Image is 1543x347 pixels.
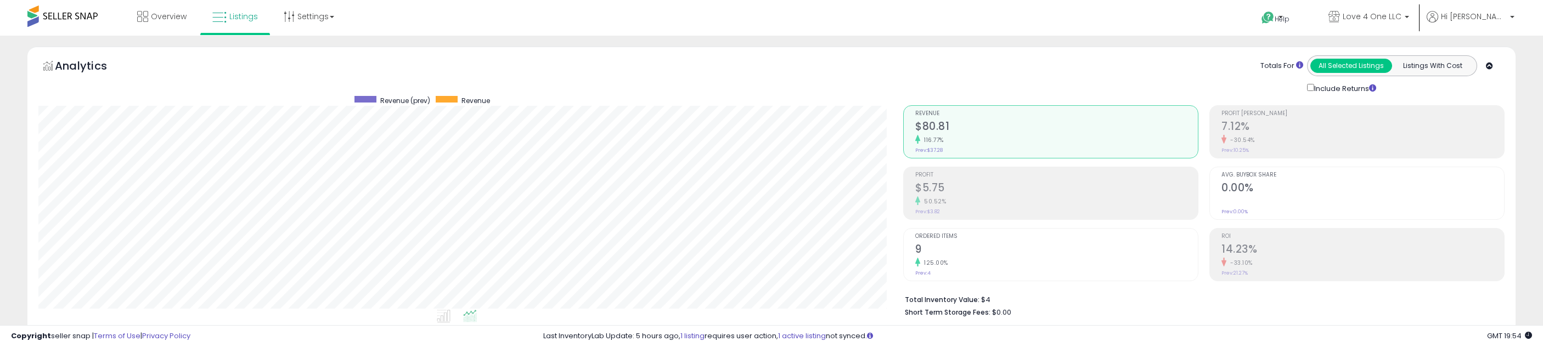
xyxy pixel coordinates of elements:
span: Overview [151,11,187,22]
i: Get Help [1261,11,1275,25]
button: Listings With Cost [1392,59,1473,73]
h2: 7.12% [1221,120,1504,135]
small: Prev: 4 [915,270,931,276]
span: Avg. Buybox Share [1221,172,1504,178]
small: Prev: 10.25% [1221,147,1249,153]
span: Revenue [461,96,490,105]
small: Prev: $3.82 [915,208,940,215]
h5: Analytics [55,58,128,76]
span: Profit [915,172,1198,178]
span: ROI [1221,234,1504,240]
h2: $80.81 [915,120,1198,135]
a: 1 listing [680,331,705,341]
h2: 9 [915,243,1198,258]
span: Profit [PERSON_NAME] [1221,111,1504,117]
span: Revenue [915,111,1198,117]
button: All Selected Listings [1310,59,1392,73]
small: -30.54% [1226,136,1255,144]
div: Include Returns [1299,82,1389,94]
b: Short Term Storage Fees: [905,308,990,317]
b: Total Inventory Value: [905,295,979,304]
a: 1 active listing [778,331,826,341]
span: Ordered Items [915,234,1198,240]
div: seller snap | | [11,331,190,342]
small: Prev: 21.27% [1221,270,1248,276]
small: 50.52% [920,197,946,206]
span: $0.00 [992,307,1011,317]
small: 125.00% [920,259,948,267]
span: 2025-08-15 19:54 GMT [1487,331,1532,341]
strong: Copyright [11,331,51,341]
small: Prev: 0.00% [1221,208,1248,215]
a: Terms of Use [94,331,140,341]
div: Totals For [1260,61,1303,71]
small: Prev: $37.28 [915,147,943,153]
small: -33.10% [1226,259,1253,267]
span: Help [1275,14,1289,24]
span: Revenue (prev) [380,96,430,105]
span: Hi [PERSON_NAME] [1441,11,1507,22]
span: Listings [229,11,258,22]
h2: $5.75 [915,181,1198,196]
div: Last InventoryLab Update: 5 hours ago, requires user action, not synced. [543,331,1532,342]
a: Privacy Policy [142,331,190,341]
li: $4 [905,292,1496,305]
a: Help [1253,3,1311,36]
h2: 14.23% [1221,243,1504,258]
small: 116.77% [920,136,944,144]
h2: 0.00% [1221,181,1504,196]
span: Love 4 One LLC [1343,11,1401,22]
a: Hi [PERSON_NAME] [1427,11,1514,36]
